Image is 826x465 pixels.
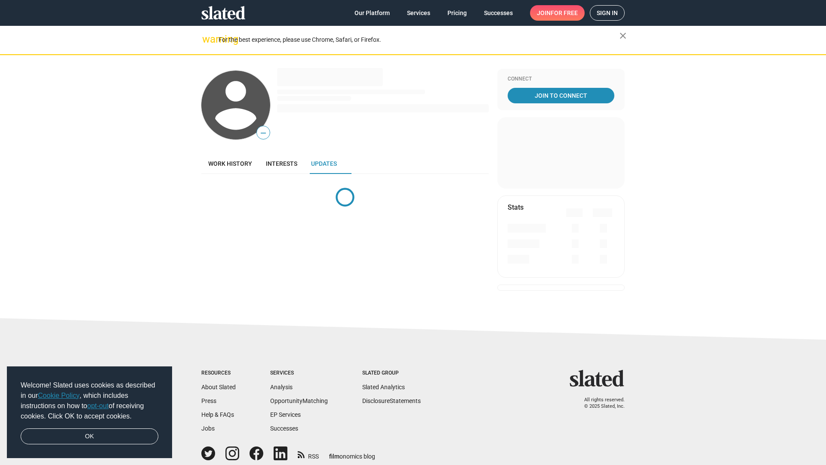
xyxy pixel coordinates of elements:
div: Connect [508,76,614,83]
a: Slated Analytics [362,384,405,391]
span: Successes [484,5,513,21]
a: Press [201,397,216,404]
div: Slated Group [362,370,421,377]
a: Jobs [201,425,215,432]
a: Analysis [270,384,293,391]
a: Services [400,5,437,21]
span: Services [407,5,430,21]
a: Pricing [441,5,474,21]
div: Resources [201,370,236,377]
div: cookieconsent [7,366,172,459]
a: Our Platform [348,5,397,21]
span: Updates [311,160,337,167]
mat-icon: warning [202,34,213,44]
span: Interests [266,160,297,167]
a: Joinfor free [530,5,585,21]
span: Pricing [447,5,467,21]
a: DisclosureStatements [362,397,421,404]
a: EP Services [270,411,301,418]
p: All rights reserved. © 2025 Slated, Inc. [575,397,625,409]
span: Our Platform [354,5,390,21]
a: Join To Connect [508,88,614,103]
span: for free [551,5,578,21]
a: Cookie Policy [38,392,80,399]
a: Sign in [590,5,625,21]
span: Join [537,5,578,21]
a: Work history [201,153,259,174]
mat-icon: close [618,31,628,41]
a: Updates [304,153,344,174]
a: OpportunityMatching [270,397,328,404]
a: filmonomics blog [329,446,375,461]
a: Successes [477,5,520,21]
a: Interests [259,153,304,174]
span: Work history [208,160,252,167]
span: film [329,453,339,460]
span: Welcome! Slated uses cookies as described in our , which includes instructions on how to of recei... [21,380,158,422]
span: — [257,127,270,139]
a: Help & FAQs [201,411,234,418]
a: About Slated [201,384,236,391]
a: Successes [270,425,298,432]
div: Services [270,370,328,377]
a: dismiss cookie message [21,428,158,445]
span: Join To Connect [509,88,613,103]
span: Sign in [597,6,618,20]
div: For the best experience, please use Chrome, Safari, or Firefox. [219,34,619,46]
a: RSS [298,447,319,461]
a: opt-out [87,402,109,409]
mat-card-title: Stats [508,203,524,212]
